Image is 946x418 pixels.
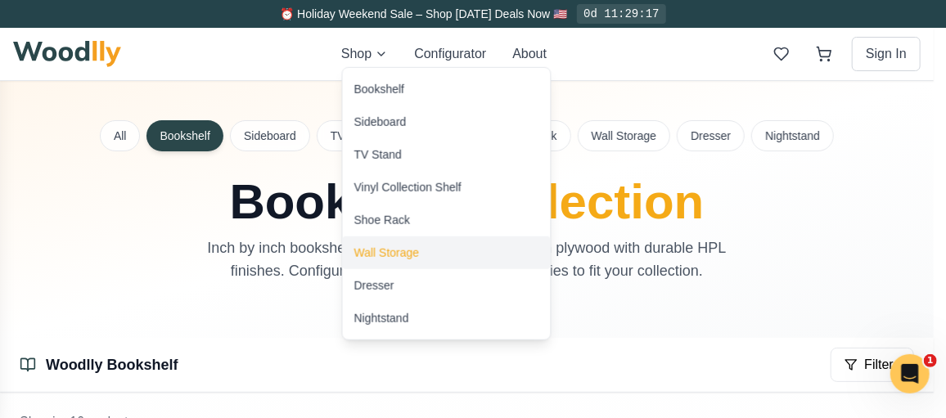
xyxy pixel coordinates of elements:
[924,354,937,367] span: 1
[354,179,462,196] div: Vinyl Collection Shelf
[354,114,407,130] div: Sideboard
[342,67,552,340] div: Shop
[354,310,409,326] div: Nightstand
[354,146,402,163] div: TV Stand
[354,212,410,228] div: Shoe Rack
[354,245,420,261] div: Wall Storage
[354,277,394,294] div: Dresser
[354,81,404,97] div: Bookshelf
[890,354,930,393] iframe: Intercom live chat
